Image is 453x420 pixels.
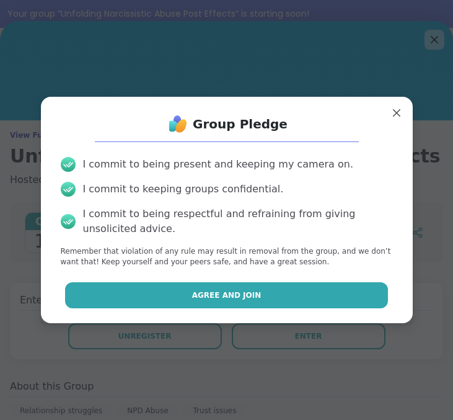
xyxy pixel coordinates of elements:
[61,246,393,267] p: Remember that violation of any rule may result in removal from the group, and we don’t want that!...
[83,157,353,172] div: I commit to being present and keeping my camera on.
[83,182,284,197] div: I commit to keeping groups confidential.
[193,115,288,133] h1: Group Pledge
[192,290,262,301] span: Agree and Join
[65,282,388,308] button: Agree and Join
[165,112,190,136] img: ShareWell Logo
[83,207,393,236] div: I commit to being respectful and refraining from giving unsolicited advice.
